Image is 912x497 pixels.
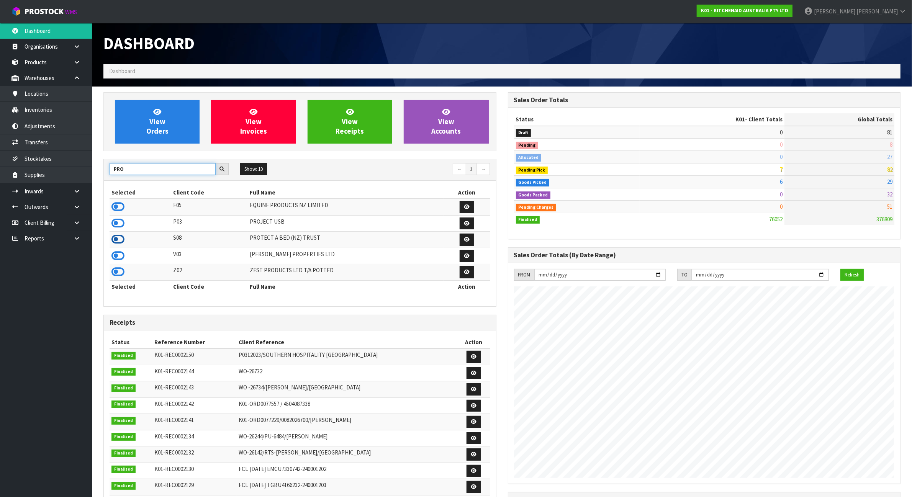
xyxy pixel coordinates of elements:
[248,280,444,293] th: Full Name
[239,384,360,391] span: WO -26734/[PERSON_NAME]/[GEOGRAPHIC_DATA]
[239,368,262,375] span: WO-26732
[769,216,783,223] span: 76052
[154,400,194,407] span: K01-REC0002142
[154,465,194,472] span: K01-REC0002130
[239,400,310,407] span: K01-ORD0077557 / 4504087338
[239,351,378,358] span: P0312023/SOUTHERN HOSPITALITY [GEOGRAPHIC_DATA]
[154,416,194,423] span: K01-REC0002141
[887,203,892,210] span: 51
[640,113,784,126] th: - Client Totals
[248,199,444,215] td: EQUINE PRODUCTS NZ LIMITED
[109,67,135,75] span: Dashboard
[211,100,296,144] a: ViewInvoices
[677,269,691,281] div: TO
[65,8,77,16] small: WMS
[780,166,783,173] span: 7
[239,465,326,472] span: FCL [DATE] EMCU7330742-240001202
[154,433,194,440] span: K01-REC0002134
[111,417,136,425] span: Finalised
[239,416,351,423] span: K01-ORD0077229/0082026700/[PERSON_NAME]
[171,199,248,215] td: E05
[890,141,892,148] span: 8
[516,167,548,174] span: Pending Pick
[111,352,136,360] span: Finalised
[404,100,488,144] a: ViewAccounts
[856,8,898,15] span: [PERSON_NAME]
[111,466,136,473] span: Finalised
[516,129,531,137] span: Draft
[876,216,892,223] span: 376809
[780,178,783,185] span: 6
[516,179,550,186] span: Goods Picked
[171,232,248,248] td: S08
[780,203,783,210] span: 0
[171,280,248,293] th: Client Code
[25,7,64,16] span: ProStock
[514,96,895,104] h3: Sales Order Totals
[514,113,640,126] th: Status
[154,481,194,489] span: K01-REC0002129
[111,433,136,441] span: Finalised
[237,336,458,348] th: Client Reference
[171,264,248,281] td: Z02
[516,191,551,199] span: Goods Packed
[466,163,477,175] a: 1
[103,33,195,54] span: Dashboard
[111,384,136,392] span: Finalised
[780,141,783,148] span: 0
[115,100,200,144] a: ViewOrders
[248,215,444,232] td: PROJECT USB
[154,384,194,391] span: K01-REC0002143
[171,186,248,199] th: Client Code
[431,107,461,136] span: View Accounts
[239,433,329,440] span: WO-26244/PU-6484/[PERSON_NAME].
[516,154,542,162] span: Allocated
[697,5,792,17] a: K01 - KITCHENAID AUSTRALIA PTY LTD
[453,163,466,175] a: ←
[110,280,171,293] th: Selected
[110,186,171,199] th: Selected
[476,163,490,175] a: →
[248,248,444,264] td: [PERSON_NAME] PROPERTIES LTD
[111,450,136,457] span: Finalised
[11,7,21,16] img: cube-alt.png
[308,100,392,144] a: ViewReceipts
[248,264,444,281] td: ZEST PRODUCTS LTD T/A POTTED
[887,166,892,173] span: 82
[514,252,895,259] h3: Sales Order Totals (By Date Range)
[814,8,855,15] span: [PERSON_NAME]
[516,216,540,224] span: Finalised
[110,163,216,175] input: Search clients
[154,368,194,375] span: K01-REC0002144
[171,248,248,264] td: V03
[111,368,136,376] span: Finalised
[514,269,534,281] div: FROM
[239,481,326,489] span: FCL [DATE] TGBU4166232-240001203
[444,186,490,199] th: Action
[516,204,557,211] span: Pending Charges
[154,351,194,358] span: K01-REC0002150
[110,336,152,348] th: Status
[111,482,136,490] span: Finalised
[840,269,864,281] button: Refresh
[306,163,490,177] nav: Page navigation
[887,153,892,160] span: 27
[240,163,267,175] button: Show: 10
[457,336,490,348] th: Action
[248,186,444,199] th: Full Name
[887,191,892,198] span: 32
[336,107,364,136] span: View Receipts
[240,107,267,136] span: View Invoices
[780,129,783,136] span: 0
[887,129,892,136] span: 81
[154,449,194,456] span: K01-REC0002132
[171,215,248,232] td: P03
[780,191,783,198] span: 0
[784,113,894,126] th: Global Totals
[239,449,371,456] span: WO-26142/RTS-[PERSON_NAME]/[GEOGRAPHIC_DATA]
[110,319,490,326] h3: Receipts
[780,153,783,160] span: 0
[701,7,788,14] strong: K01 - KITCHENAID AUSTRALIA PTY LTD
[111,401,136,408] span: Finalised
[152,336,237,348] th: Reference Number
